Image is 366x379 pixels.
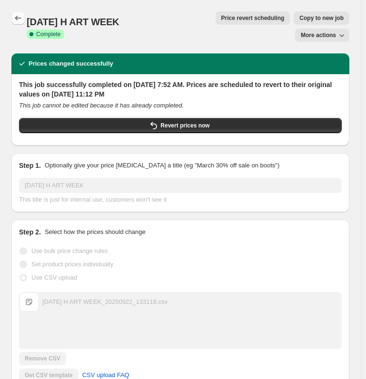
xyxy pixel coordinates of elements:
[31,274,77,281] span: Use CSV upload
[19,196,167,203] span: This title is just for internal use, customers won't see it
[45,161,279,170] p: Optionally give your price [MEDICAL_DATA] a title (eg "March 30% off sale on boots")
[19,161,41,170] h2: Step 1.
[19,178,342,193] input: 30% off holiday sale
[221,14,285,22] span: Price revert scheduling
[31,261,113,268] span: Set product prices individually
[27,17,119,27] span: [DATE] H ART WEEK
[295,29,349,42] button: More actions
[42,297,168,307] div: [DATE] H ART WEEK_20250922_133118.csv
[19,80,342,99] h2: This job successfully completed on [DATE] 7:52 AM. Prices are scheduled to revert to their origin...
[19,227,41,237] h2: Step 2.
[29,59,113,68] h2: Prices changed successfully
[19,118,342,133] button: Revert prices now
[216,11,290,25] button: Price revert scheduling
[11,11,25,25] button: Price change jobs
[19,102,184,109] i: This job cannot be edited because it has already completed.
[299,14,344,22] span: Copy to new job
[294,11,349,25] button: Copy to new job
[36,30,60,38] span: Complete
[31,247,108,254] span: Use bulk price change rules
[45,227,146,237] p: Select how the prices should change
[301,31,336,39] span: More actions
[160,122,209,129] span: Revert prices now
